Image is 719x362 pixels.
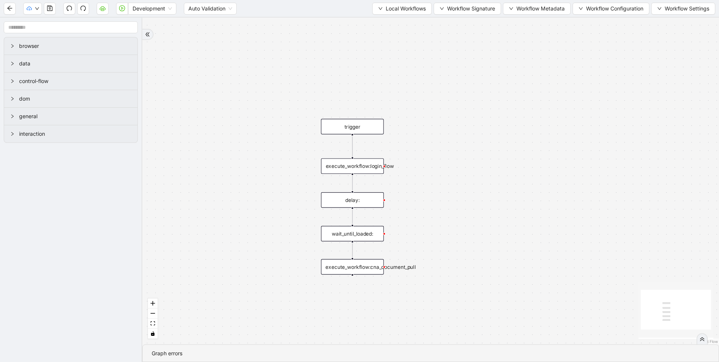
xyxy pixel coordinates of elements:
[44,3,56,15] button: save
[119,5,125,11] span: play-circle
[321,158,384,174] div: execute_workflow:login_flow
[321,226,384,241] div: wait_until_loaded:
[133,3,172,14] span: Development
[321,192,384,208] div: delay:
[665,4,709,13] span: Workflow Settings
[10,61,15,66] span: right
[188,3,232,14] span: Auto Validation
[503,3,571,15] button: downWorkflow Metadata
[63,3,75,15] button: undo
[19,59,131,68] span: data
[516,4,565,13] span: Workflow Metadata
[700,337,705,342] span: double-right
[47,5,53,11] span: save
[23,3,42,15] button: cloud-uploaddown
[66,5,72,11] span: undo
[434,3,501,15] button: downWorkflow Signature
[19,42,131,50] span: browser
[19,77,131,85] span: control-flow
[509,6,513,11] span: down
[321,119,384,134] div: trigger
[97,3,109,15] button: cloud-server
[698,339,718,344] a: React Flow attribution
[4,37,137,55] div: browser
[386,4,426,13] span: Local Workflows
[4,90,137,107] div: dom
[321,259,384,274] div: execute_workflow:cna_document_pull
[4,73,137,90] div: control-flow
[116,3,128,15] button: play-circle
[148,309,158,319] button: zoom out
[100,5,106,11] span: cloud-server
[440,6,444,11] span: down
[573,3,649,15] button: downWorkflow Configuration
[4,3,16,15] button: arrow-left
[10,79,15,83] span: right
[657,6,662,11] span: down
[10,114,15,119] span: right
[80,5,86,11] span: redo
[10,132,15,136] span: right
[19,95,131,103] span: dom
[651,3,715,15] button: downWorkflow Settings
[372,3,432,15] button: downLocal Workflows
[35,6,39,11] span: down
[148,298,158,309] button: zoom in
[152,349,710,358] div: Graph errors
[19,130,131,138] span: interaction
[19,112,131,120] span: general
[148,319,158,329] button: fit view
[4,125,137,142] div: interaction
[579,6,583,11] span: down
[347,281,358,291] span: plus-circle
[148,329,158,339] button: toggle interactivity
[27,6,32,11] span: cloud-upload
[145,32,150,37] span: double-right
[10,96,15,101] span: right
[10,44,15,48] span: right
[586,4,643,13] span: Workflow Configuration
[378,6,383,11] span: down
[7,5,13,11] span: arrow-left
[447,4,495,13] span: Workflow Signature
[321,259,384,274] div: execute_workflow:cna_document_pullplus-circle
[77,3,89,15] button: redo
[4,108,137,125] div: general
[4,55,137,72] div: data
